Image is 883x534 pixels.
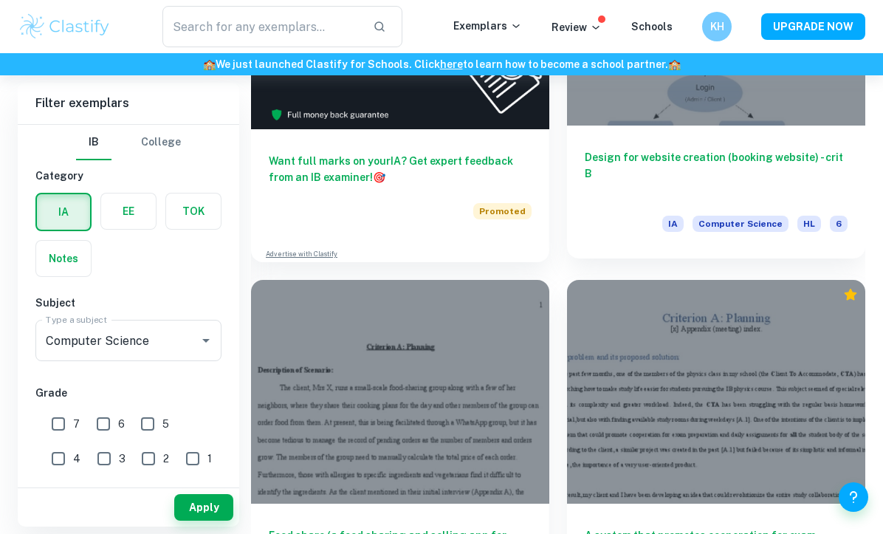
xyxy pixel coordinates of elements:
button: TOK [166,194,221,229]
span: 🎯 [373,171,385,183]
h6: Grade [35,385,221,401]
input: Search for any exemplars... [162,6,360,47]
span: 1 [207,451,212,467]
span: Computer Science [693,216,788,232]
span: 4 [73,451,80,467]
button: IB [76,125,111,160]
h6: We just launched Clastify for Schools. Click to learn how to become a school partner. [3,56,880,72]
span: HL [797,216,821,232]
a: here [440,58,463,70]
h6: Filter exemplars [18,83,239,124]
button: Notes [36,241,91,276]
span: 2 [163,451,169,467]
h6: KH [709,18,726,35]
div: Premium [843,287,858,302]
div: Filter type choice [76,125,181,160]
h6: Category [35,168,221,184]
span: 🏫 [203,58,216,70]
button: Apply [174,494,233,521]
span: 3 [119,451,126,467]
button: IA [37,194,90,230]
button: KH [702,12,732,41]
button: EE [101,194,156,229]
label: Type a subject [46,313,107,326]
span: 6 [118,416,125,432]
h6: Subject [35,295,221,311]
button: Open [196,330,216,351]
span: Promoted [473,203,532,219]
button: UPGRADE NOW [761,13,865,40]
img: Clastify logo [18,12,111,41]
p: Exemplars [453,18,522,34]
a: Advertise with Clastify [266,249,337,259]
span: IA [662,216,684,232]
button: College [141,125,181,160]
button: Help and Feedback [839,482,868,512]
span: 🏫 [668,58,681,70]
h6: Want full marks on your IA ? Get expert feedback from an IB examiner! [269,153,532,185]
p: Review [552,19,602,35]
span: 7 [73,416,80,432]
a: Schools [631,21,673,32]
span: 6 [830,216,848,232]
span: 5 [162,416,169,432]
h6: Design for website creation (booking website) - crit B [585,149,848,198]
